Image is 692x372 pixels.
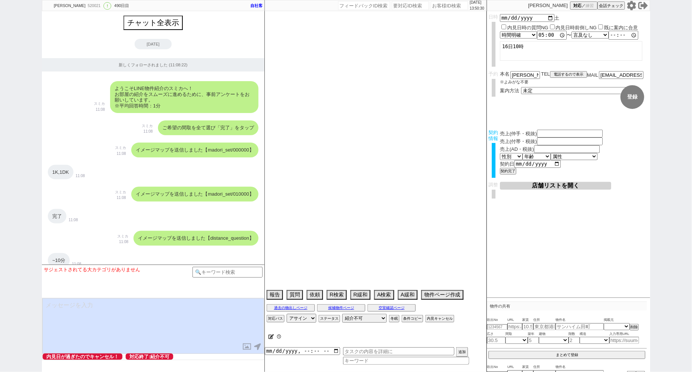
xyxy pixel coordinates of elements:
[507,317,522,323] span: URL
[142,129,153,134] p: 11:08
[500,88,519,93] span: 案内方法
[528,3,568,9] p: [PERSON_NAME]
[500,31,648,40] div: 〜
[604,25,638,30] label: 既に案内に合意
[307,290,323,300] button: 依頼
[131,187,258,202] div: イメージマップを送信しました【madori_set/010000】
[115,195,126,201] p: 11:08
[392,1,429,10] input: 要対応ID検索
[43,353,122,360] span: 内見日が過ぎたのでキャンセル！
[398,290,418,300] button: A緩和
[48,165,73,180] div: 1K,1DK
[158,120,258,135] div: ご希望の間取を全て選び「完了」をタップ
[131,143,258,157] div: イメージマップを送信しました【madori_set/000000】
[522,317,533,323] span: 家賃
[110,81,258,113] div: ようこそLINE物件紹介のスミカへ！ お部屋の紹介をスムーズに進めるために、事前アンケートをお願いしています。 ※平均回答時間：1分
[402,315,423,322] button: 条件コピー
[48,209,66,224] div: 完了
[574,3,582,9] span: 対応
[117,239,128,245] p: 11:08
[192,267,263,278] input: 🔍キーワード検索
[327,290,347,300] button: R検索
[421,290,464,300] button: 物件ページ作成
[528,337,539,344] input: 5
[541,71,550,77] span: TEL
[123,16,183,30] button: チャット全表示
[425,315,454,322] button: 内見キャンセル
[487,324,507,330] input: 1234567
[343,357,469,365] input: キーワード
[500,168,516,175] button: 契約完了
[44,267,192,273] div: サジェストされてる大カテゴリがありません
[343,347,454,355] input: タスクの内容を詳細に
[597,1,625,10] button: 会話チェック
[500,71,510,79] span: 本名
[69,217,78,223] p: 11:08
[604,317,614,323] span: 掲載元
[487,302,647,310] p: 物件の共有
[489,71,498,77] span: 予約
[505,331,528,337] span: 間取
[115,151,126,157] p: 11:08
[317,304,365,312] button: 候補物件ページ
[134,231,258,246] div: イメージマップを送信しました【distance_question】
[42,58,264,72] div: 新しくフォローされました (11:08:22)
[117,233,128,239] p: スミカ
[500,137,648,145] div: 売上(付帯・税抜)
[470,6,484,11] p: 13:50:30
[630,324,639,331] button: 削除
[620,85,644,109] button: 登録
[500,160,648,168] div: 契約日
[487,317,507,323] span: 吹出No
[135,39,172,49] div: [DATE]
[556,364,604,370] span: 物件名
[76,173,85,179] p: 11:08
[114,3,129,9] div: 490日目
[507,364,522,370] span: URL
[556,323,604,330] input: サンハイム田町
[609,337,639,344] input: https://suumo.jp/chintai/jnc_000022489271
[48,253,70,268] div: ~10分
[528,331,539,337] span: 築年
[507,323,522,330] input: https://suumo.jp/chintai/jnc_000022489271
[115,189,126,195] p: スミカ
[338,1,390,10] input: フィードバックID検索
[53,3,85,9] div: [PERSON_NAME]
[487,331,505,337] span: 広さ
[287,290,303,300] button: 質問
[488,351,645,359] button: まとめて登録
[556,317,604,323] span: 物件名
[500,130,648,137] div: 売上(仲手・税抜)
[500,80,528,84] span: ※よみがな不要
[368,304,416,312] button: 空室確認ページ
[556,25,597,30] label: 内見日時前倒しNG
[554,15,559,21] span: 土
[580,331,609,337] span: 構造
[533,364,556,370] span: 住所
[500,182,611,190] button: 店舗リストを開く
[487,337,505,344] input: 30.5
[350,290,370,300] button: R緩和
[456,347,468,357] button: 追加
[570,1,597,10] button: 対応／練習
[587,72,598,78] span: MAIL
[103,2,111,10] div: !
[115,145,126,151] p: スミカ
[94,107,105,113] p: 11:08
[539,331,569,337] span: 建物
[94,101,105,107] p: スミカ
[609,331,639,337] span: 入力専用URL
[507,25,548,30] label: 内見日時の質問NG
[522,364,533,370] span: 家賃
[267,315,284,322] button: 対応パス
[500,145,648,153] div: 売上(AD・税抜)
[586,3,594,9] span: 練習
[569,331,580,337] span: 階数
[142,123,153,129] p: スミカ
[522,323,533,330] input: 10.5
[533,317,556,323] span: 住所
[431,1,468,10] input: お客様ID検索
[569,337,580,344] input: 2
[72,261,81,267] p: 11:08
[85,3,102,9] div: 520021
